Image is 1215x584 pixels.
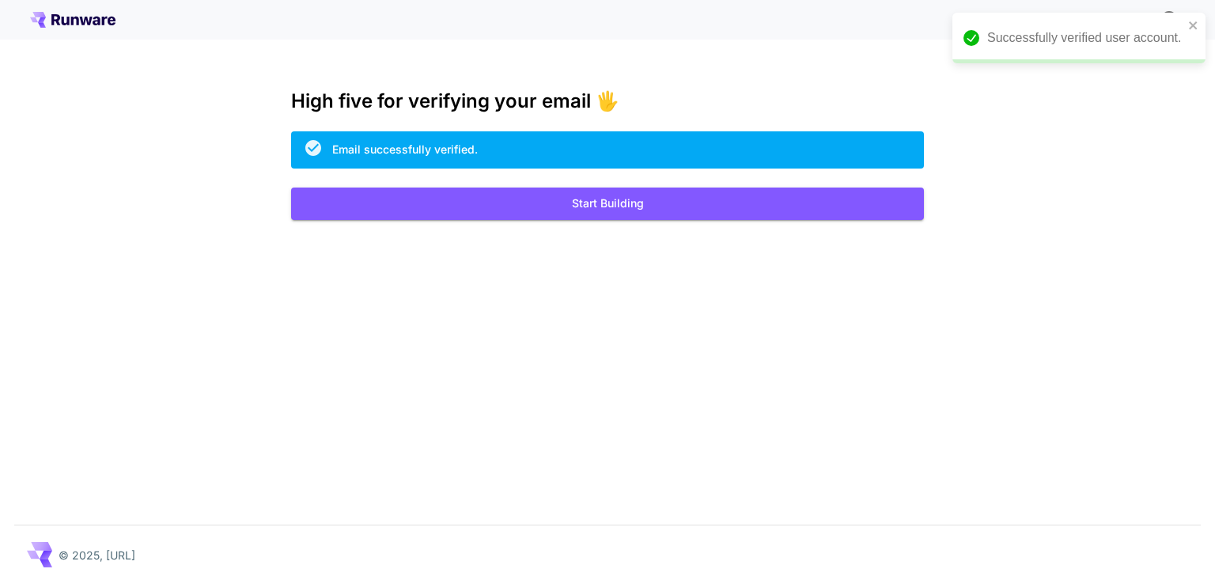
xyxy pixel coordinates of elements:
[1153,3,1185,35] button: In order to qualify for free credit, you need to sign up with a business email address and click ...
[332,141,478,157] div: Email successfully verified.
[291,188,924,220] button: Start Building
[291,90,924,112] h3: High five for verifying your email 🖐️
[59,547,135,563] p: © 2025, [URL]
[1188,19,1199,32] button: close
[987,28,1183,47] div: Successfully verified user account.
